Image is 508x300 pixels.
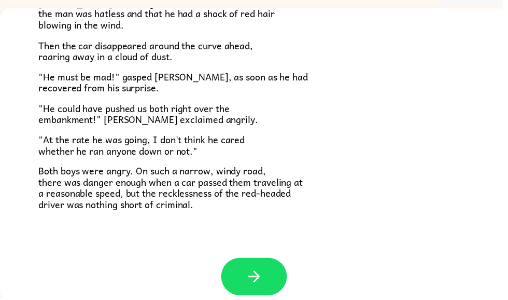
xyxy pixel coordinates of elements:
[39,133,247,160] span: "At the rate he was going, I don't think he cared whether he ran anyone down or not."
[39,70,311,97] span: "He must be mad!" gasped [PERSON_NAME], as soon as he had recovered from his surprise.
[39,38,256,65] span: Then the car disappeared around the curve ahead, roaring away in a cloud of dust.
[39,102,261,128] span: "He could have pushed us both right over the embankment!" [PERSON_NAME] exclaimed angrily.
[39,165,306,214] span: Both boys were angry. On such a narrow, windy road, there was danger enough when a car passed the...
